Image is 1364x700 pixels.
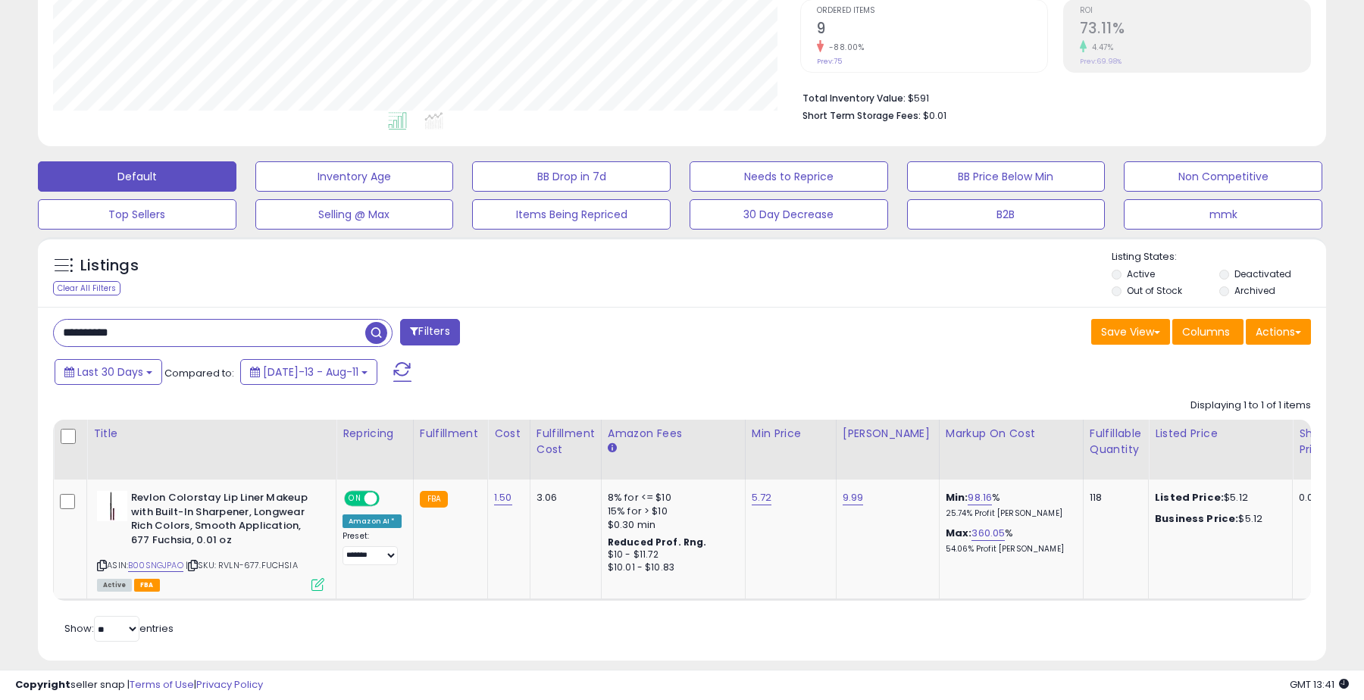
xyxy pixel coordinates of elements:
[472,161,671,192] button: BB Drop in 7d
[343,426,407,442] div: Repricing
[971,526,1005,541] a: 360.05
[1290,677,1349,692] span: 2025-09-11 13:41 GMT
[802,109,921,122] b: Short Term Storage Fees:
[346,492,364,505] span: ON
[343,514,402,528] div: Amazon AI *
[968,490,992,505] a: 98.16
[1127,284,1182,297] label: Out of Stock
[752,490,772,505] a: 5.72
[343,531,402,565] div: Preset:
[946,527,1071,555] div: %
[843,490,864,505] a: 9.99
[377,492,402,505] span: OFF
[38,161,236,192] button: Default
[164,366,234,380] span: Compared to:
[1090,426,1142,458] div: Fulfillable Quantity
[824,42,865,53] small: -88.00%
[1299,426,1329,458] div: Ship Price
[907,161,1106,192] button: BB Price Below Min
[939,420,1083,480] th: The percentage added to the cost of goods (COGS) that forms the calculator for Min & Max prices.
[802,88,1300,106] li: $591
[817,20,1047,40] h2: 9
[77,364,143,380] span: Last 30 Days
[494,426,524,442] div: Cost
[15,677,70,692] strong: Copyright
[134,579,160,592] span: FBA
[186,559,298,571] span: | SKU: RVLN-677.FUCHSIA
[907,199,1106,230] button: B2B
[1124,199,1322,230] button: mmk
[608,442,617,455] small: Amazon Fees.
[1127,267,1155,280] label: Active
[420,426,481,442] div: Fulfillment
[752,426,830,442] div: Min Price
[1124,161,1322,192] button: Non Competitive
[130,677,194,692] a: Terms of Use
[537,426,595,458] div: Fulfillment Cost
[53,281,120,295] div: Clear All Filters
[1087,42,1114,53] small: 4.47%
[923,108,946,123] span: $0.01
[690,161,888,192] button: Needs to Reprice
[608,426,739,442] div: Amazon Fees
[1299,491,1324,505] div: 0.00
[255,161,454,192] button: Inventory Age
[1080,57,1122,66] small: Prev: 69.98%
[494,490,512,505] a: 1.50
[64,621,174,636] span: Show: entries
[946,544,1071,555] p: 54.06% Profit [PERSON_NAME]
[608,536,707,548] b: Reduced Prof. Rng.
[608,491,734,505] div: 8% for <= $10
[97,491,127,521] img: 21NFvzIa3JL._SL40_.jpg
[131,491,315,551] b: Revlon Colorstay Lip Liner Makeup with Built-In Sharpener, Longwear Rich Colors, Smooth Applicati...
[128,559,183,572] a: B00SNGJPAO
[472,199,671,230] button: Items Being Repriced
[802,92,906,105] b: Total Inventory Value:
[817,7,1047,15] span: Ordered Items
[946,491,1071,519] div: %
[1234,267,1291,280] label: Deactivated
[1234,284,1275,297] label: Archived
[93,426,330,442] div: Title
[1155,491,1281,505] div: $5.12
[1182,324,1230,339] span: Columns
[537,491,590,505] div: 3.06
[15,678,263,692] div: seller snap | |
[80,255,139,277] h5: Listings
[946,526,972,540] b: Max:
[1155,511,1238,526] b: Business Price:
[400,319,459,345] button: Filters
[608,518,734,532] div: $0.30 min
[196,677,263,692] a: Privacy Policy
[1080,7,1310,15] span: ROI
[1190,398,1311,413] div: Displaying 1 to 1 of 1 items
[1155,490,1224,505] b: Listed Price:
[1090,491,1137,505] div: 118
[1112,250,1325,264] p: Listing States:
[240,359,377,385] button: [DATE]-13 - Aug-11
[97,579,132,592] span: All listings currently available for purchase on Amazon
[1155,426,1286,442] div: Listed Price
[690,199,888,230] button: 30 Day Decrease
[38,199,236,230] button: Top Sellers
[608,505,734,518] div: 15% for > $10
[1155,512,1281,526] div: $5.12
[817,57,842,66] small: Prev: 75
[1246,319,1311,345] button: Actions
[1091,319,1170,345] button: Save View
[946,490,968,505] b: Min:
[608,561,734,574] div: $10.01 - $10.83
[843,426,933,442] div: [PERSON_NAME]
[97,491,324,589] div: ASIN:
[608,548,734,561] div: $10 - $11.72
[1080,20,1310,40] h2: 73.11%
[946,426,1077,442] div: Markup on Cost
[55,359,162,385] button: Last 30 Days
[255,199,454,230] button: Selling @ Max
[420,491,448,508] small: FBA
[946,508,1071,519] p: 25.74% Profit [PERSON_NAME]
[263,364,358,380] span: [DATE]-13 - Aug-11
[1172,319,1244,345] button: Columns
